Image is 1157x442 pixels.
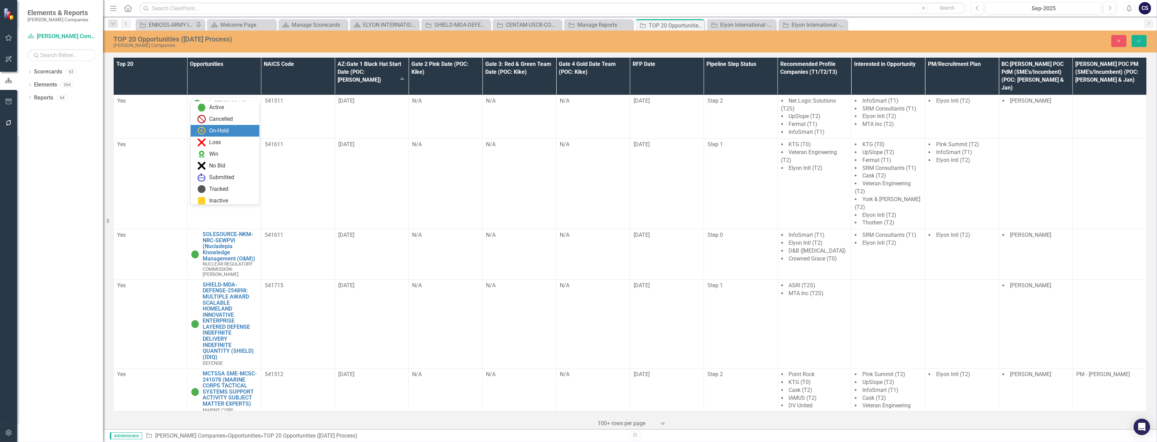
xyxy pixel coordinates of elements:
span: InfoSmart (T1) [789,232,825,238]
span: KTG (T0) [789,141,811,148]
div: [PERSON_NAME] Companies [113,43,704,48]
span: InfoSmart (T1) [862,97,898,104]
span: IAMUS (T2) [789,395,817,401]
a: Reports [34,94,53,102]
span: Elyon Intl (T2) [789,165,823,171]
a: SOLESOURCE-NKM-NRC-SEWPVI (Nucladepia Knowledge Management (O&M)) [203,231,258,261]
img: Submitted [197,173,206,182]
span: Elyon Intl (T2) [936,232,970,238]
span: Elyon Intl (T2) [862,212,896,218]
span: Administrator [110,432,142,439]
div: Manage Reports [577,21,631,29]
span: [DATE] [339,282,355,289]
div: Cancelled [209,115,233,123]
span: UpSlope (T2) [789,113,821,119]
a: Manage Reports [566,21,631,29]
span: UpSlope (T2) [862,149,894,155]
span: Veteran Engineering (T2) [855,180,911,195]
img: Active [191,388,199,396]
span: Step 2 [707,97,723,104]
div: 63 [66,69,77,75]
span: 541611 [265,141,283,148]
span: Elements & Reports [27,9,88,17]
div: N/A [412,282,479,290]
div: Active [209,104,224,112]
img: Active [191,250,199,258]
span: PM - [PERSON_NAME] [1076,371,1130,377]
div: N/A [486,371,553,379]
span: DV United ([MEDICAL_DATA]) [781,402,827,417]
span: Cask (T2) [862,395,886,401]
span: SRM Consultants (T1) [862,232,916,238]
span: SRM Consultants (T1) [862,165,916,171]
a: Manage Scorecards [280,21,345,29]
div: Manage Scorecards [292,21,345,29]
span: KTG (T0) [862,141,885,148]
span: Yes [117,371,126,377]
div: N/A [412,97,479,105]
a: Opportunities [228,432,261,439]
span: Yes [117,141,126,148]
span: [DATE] [634,141,650,148]
img: Active [191,320,199,328]
span: DEFENSE [203,360,223,366]
div: » » [146,432,625,440]
span: Yes [117,282,126,289]
span: 541511 [265,97,283,104]
span: InfoSmart (T1) [789,129,825,135]
div: 64 [57,95,68,101]
a: CENTAM-USCB-COMMERCE-237323: CENSUS BUREAU TRANSFORMATION APPLICATION MODERNIZATION (CENTAM) SEPT... [495,21,560,29]
span: [PERSON_NAME] [1010,97,1051,104]
span: Elyon Intl (T2) [862,240,896,246]
input: Name [210,97,258,110]
img: Tracked [197,185,206,193]
span: MTA Inc (T2S) [789,290,824,296]
span: UpSlope (T2) [862,379,894,385]
img: No Bid [197,162,206,170]
span: InfoSmart (T1) [862,387,898,393]
a: [PERSON_NAME] Companies [155,432,225,439]
span: Elyon Intl (T2) [936,97,970,104]
span: Elyon Intl (T2) [789,240,823,246]
span: [PERSON_NAME] [1010,232,1051,238]
button: CS [1139,2,1151,14]
a: ENBOSS-ARMY-ITES3 SB-221122 (Army National Guard ENBOSS Support Service Sustainment, Enhancement,... [137,21,194,29]
span: Step 2 [707,371,723,377]
a: Elyon International - Opportunities - TIMELINE VIEW [780,21,846,29]
img: Cancelled [197,115,206,123]
span: [DATE] [634,282,650,289]
span: 541611 [265,232,283,238]
span: [DATE] [634,232,650,238]
a: SHIELD-MDA-DEFENSE-254898: MULTIPLE AWARD SCALABLE HOMELAND INNOVATIVE ENTERPRISE LAYERED DEFENSE... [203,282,258,360]
span: Net Logic Solutions (T2S) [781,97,836,112]
div: N/A [560,97,626,105]
span: Cask (T2) [789,387,813,393]
div: N/A [412,231,479,239]
button: Search [930,3,964,13]
div: N/A [560,141,626,149]
img: Active [193,100,201,108]
span: Point Rock [789,371,815,377]
span: SRM Consultants (T1) [862,105,916,112]
span: Step 1 [707,141,723,148]
div: N/A [560,231,626,239]
a: SHIELD-MDA-DEFENSE-254898: MULTIPLE AWARD SCALABLE HOMELAND INNOVATIVE ENTERPRISE LAYERED DEFENSE... [423,21,488,29]
span: 541512 [265,371,283,377]
div: TOP 20 Opportunities ([DATE] Process) [263,432,358,439]
a: Elements [34,81,57,89]
span: Yes [117,232,126,238]
div: Elyon International - Opportunities - TIMELINE VIEW [792,21,846,29]
span: Thorben (T2) [862,219,894,226]
div: TOP 20 Opportunities ([DATE] Process) [649,21,703,30]
span: Step 0 [707,232,723,238]
div: N/A [486,97,553,105]
a: MCTSSA SME-MCSC-241078 (MARINE CORPS TACTICAL SYSTEMS SUPPORT ACTIVITY SUBJECT MATTER EXPERTS) [203,371,258,407]
span: [DATE] [339,97,355,104]
span: [PERSON_NAME] [1010,282,1051,289]
div: CENTAM-USCB-COMMERCE-237323: CENSUS BUREAU TRANSFORMATION APPLICATION MODERNIZATION (CENTAM) SEPT... [506,21,560,29]
span: Veteran Engineering (T2) [781,149,837,163]
span: ASRI (T2S) [789,282,816,289]
div: N/A [486,141,553,149]
span: [DATE] [339,371,355,377]
span: KTG (T0) [789,379,811,385]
